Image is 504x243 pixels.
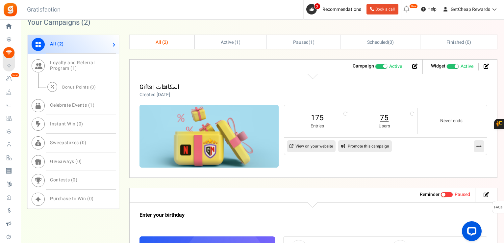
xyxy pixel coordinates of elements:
[139,83,179,92] a: Gifts | المكافئات
[426,63,479,70] li: Widget activated
[50,59,94,72] span: Loyalty and Referral Program ( )
[27,19,90,26] h2: Your Campaigns ( )
[358,113,411,123] a: 75
[310,39,313,46] span: 1
[236,39,239,46] span: 1
[3,2,18,17] img: Gratisfaction
[291,123,344,129] small: Entries
[467,39,469,46] span: 0
[293,39,309,46] span: Paused
[367,39,388,46] span: Scheduled
[50,102,94,109] span: Celebrate Events ( )
[390,39,392,46] span: 0
[73,176,76,183] span: 0
[156,39,168,46] span: All ( )
[77,158,80,165] span: 0
[409,4,418,9] em: New
[89,195,92,202] span: 0
[91,84,94,90] span: 0
[139,212,418,218] h3: Enter your birthday
[358,123,411,129] small: Users
[82,139,85,146] span: 0
[431,63,445,69] strong: Widget
[139,92,179,98] p: Created [DATE]
[164,39,166,46] span: 2
[50,158,82,165] span: Giveaways ( )
[72,65,75,72] span: 1
[84,17,88,28] span: 2
[79,121,82,127] span: 0
[461,63,473,70] span: Active
[367,39,394,46] span: ( )
[322,6,361,13] span: Recommendations
[424,118,478,124] small: Never ends
[50,139,87,146] span: Sweepstakes ( )
[287,140,336,152] a: View on your website
[451,6,490,13] span: GetCheap Rewards
[50,40,64,47] span: All ( )
[293,39,315,46] span: ( )
[20,3,68,16] h3: Gratisfaction
[494,201,503,214] span: FAQs
[59,40,62,47] span: 2
[455,191,470,198] span: Paused
[62,84,96,90] span: Bonus Points ( )
[389,63,402,70] span: Active
[446,39,471,46] span: Finished ( )
[426,6,437,13] span: Help
[50,121,83,127] span: Instant Win ( )
[418,4,439,14] a: Help
[50,176,77,183] span: Contests ( )
[291,113,344,123] a: 175
[353,63,374,69] strong: Campaign
[338,140,392,152] a: Promote this campaign
[314,3,320,10] span: 2
[221,39,240,46] span: Active ( )
[3,73,18,85] a: New
[90,102,93,109] span: 1
[11,73,19,77] em: New
[50,195,94,202] span: Purchase to Win ( )
[366,4,398,14] a: Book a call
[306,4,364,14] a: 2 Recommendations
[420,191,440,198] strong: Reminder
